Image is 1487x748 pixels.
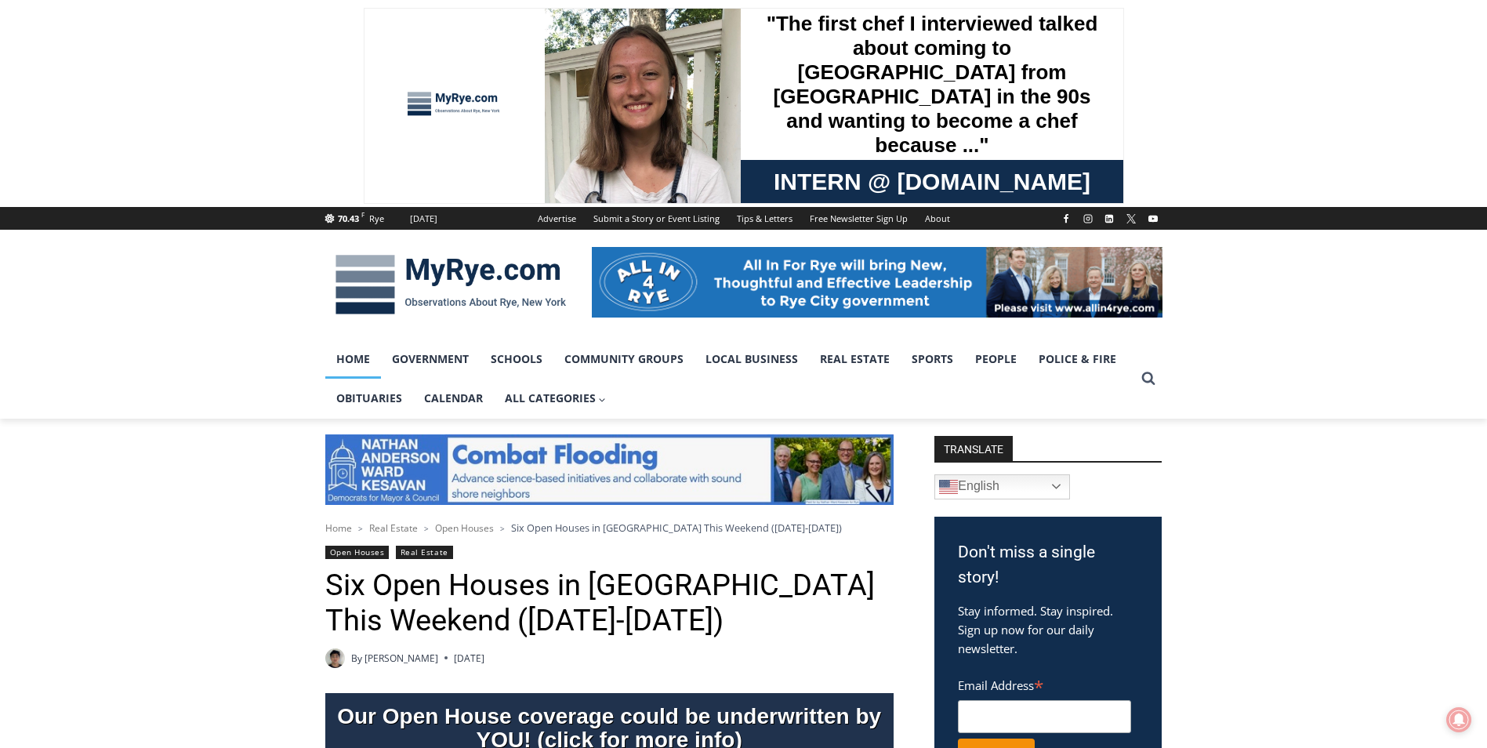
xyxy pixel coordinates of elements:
[338,212,359,224] span: 70.43
[901,340,964,379] a: Sports
[396,1,741,152] div: "The first chef I interviewed talked about coming to [GEOGRAPHIC_DATA] from [GEOGRAPHIC_DATA] in ...
[410,156,727,191] span: Intern @ [DOMAIN_NAME]
[183,148,190,164] div: 6
[377,152,760,195] a: Intern @ [DOMAIN_NAME]
[1144,209,1162,228] a: YouTube
[958,601,1138,658] p: Stay informed. Stay inspired. Sign up now for our daily newsletter.
[553,340,695,379] a: Community Groups
[435,521,494,535] a: Open Houses
[325,340,381,379] a: Home
[361,210,364,219] span: F
[1100,209,1119,228] a: Linkedin
[369,521,418,535] a: Real Estate
[585,207,728,230] a: Submit a Story or Event Listing
[934,436,1013,461] strong: TRANSLATE
[964,340,1028,379] a: People
[175,148,179,164] div: /
[916,207,959,230] a: About
[529,207,585,230] a: Advertise
[369,212,384,226] div: Rye
[511,521,842,535] span: Six Open Houses in [GEOGRAPHIC_DATA] This Weekend ([DATE]-[DATE])
[454,651,484,666] time: [DATE]
[325,520,894,536] nav: Breadcrumbs
[396,546,453,559] a: Real Estate
[164,148,171,164] div: 6
[494,379,618,418] button: Child menu of All Categories
[480,340,553,379] a: Schools
[410,212,437,226] div: [DATE]
[1134,365,1162,393] button: View Search Form
[351,651,362,666] span: By
[325,379,413,418] a: Obituaries
[529,207,959,230] nav: Secondary Navigation
[424,523,429,534] span: >
[592,247,1162,318] img: All in for Rye
[325,340,1134,419] nav: Primary Navigation
[939,477,958,496] img: en
[1,156,227,195] a: [PERSON_NAME] Read Sanctuary Fall Fest: [DATE]
[958,670,1131,698] label: Email Address
[1122,209,1141,228] a: X
[325,244,576,325] img: MyRye.com
[801,207,916,230] a: Free Newsletter Sign Up
[13,158,201,194] h4: [PERSON_NAME] Read Sanctuary Fall Fest: [DATE]
[413,379,494,418] a: Calendar
[358,523,363,534] span: >
[381,340,480,379] a: Government
[1079,209,1097,228] a: Instagram
[164,44,219,144] div: Two by Two Animal Haven & The Nature Company: The Wild World of Animals
[728,207,801,230] a: Tips & Letters
[958,540,1138,590] h3: Don't miss a single story!
[325,648,345,668] img: Patel, Devan - bio cropped 200x200
[364,652,438,665] a: [PERSON_NAME]
[695,340,809,379] a: Local Business
[325,648,345,668] a: Author image
[325,568,894,639] h1: Six Open Houses in [GEOGRAPHIC_DATA] This Weekend ([DATE]-[DATE])
[500,523,505,534] span: >
[325,521,352,535] a: Home
[934,474,1070,499] a: English
[809,340,901,379] a: Real Estate
[1028,340,1127,379] a: Police & Fire
[1057,209,1075,228] a: Facebook
[325,546,390,559] a: Open Houses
